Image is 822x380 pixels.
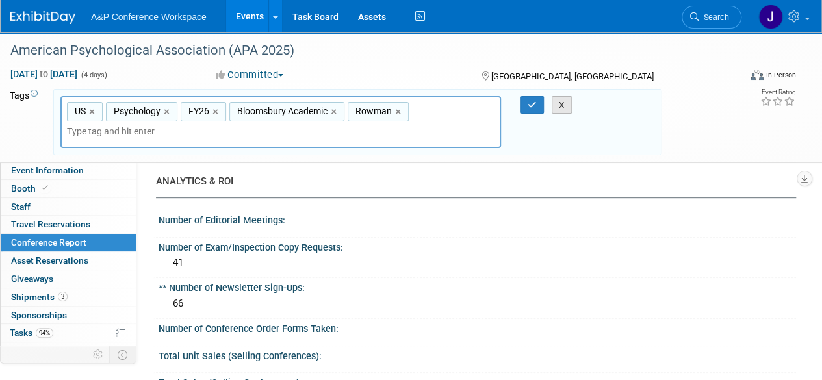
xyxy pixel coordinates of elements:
a: Booth [1,180,136,197]
div: Number of Conference Order Forms Taken: [159,319,796,335]
span: Travel Reservations [11,219,90,229]
span: to [38,69,50,79]
span: 94% [36,328,53,338]
span: FY26 [186,105,209,118]
img: Format-Inperson.png [751,70,764,80]
img: ExhibitDay [10,11,75,24]
div: 66 [168,294,786,314]
div: In-Person [765,70,796,80]
span: [GEOGRAPHIC_DATA], [GEOGRAPHIC_DATA] [491,71,653,81]
td: Tags [10,89,42,156]
div: Number of Exam/Inspection Copy Requests: [159,238,796,254]
span: Staff [11,201,31,212]
span: Bloomsbury Academic [235,105,328,118]
td: Personalize Event Tab Strip [87,346,110,363]
a: × [212,105,221,120]
span: Rowman [353,105,392,118]
span: Asset Reservations [11,255,88,266]
span: Tasks [10,327,53,338]
span: US [72,105,86,118]
a: × [395,105,404,120]
a: × [164,105,172,120]
div: Event Format [681,68,796,87]
div: ANALYTICS & ROI [156,175,786,188]
span: [DATE] [DATE] [10,68,78,80]
span: Psychology [111,105,161,118]
button: Committed [211,68,289,82]
div: Number of Editorial Meetings: [159,210,796,227]
td: Toggle Event Tabs [110,346,136,363]
a: × [331,105,339,120]
div: 41 [168,253,786,273]
a: Asset Reservations [1,252,136,270]
a: Sponsorships [1,307,136,324]
img: Jenna Steventon [758,5,783,29]
span: Search [699,12,729,22]
button: X [552,96,572,114]
span: Giveaways [11,273,53,284]
a: Giveaways [1,270,136,288]
a: × [89,105,97,120]
span: Playbook [11,346,49,356]
a: Conference Report [1,234,136,251]
div: ** Number of Newsletter Sign-Ups: [159,278,796,294]
span: Event Information [11,165,84,175]
a: Travel Reservations [1,216,136,233]
span: A&P Conference Workspace [91,12,207,22]
input: Type tag and hit enter [67,125,171,138]
a: Shipments3 [1,288,136,306]
span: (4 days) [80,71,107,79]
span: Shipments [11,292,68,302]
div: American Psychological Association (APA 2025) [6,39,729,62]
div: Event Rating [760,89,795,95]
span: Sponsorships [11,310,67,320]
a: Tasks94% [1,324,136,342]
div: Total Unit Sales (Selling Conferences): [159,346,796,362]
i: Booth reservation complete [42,184,48,192]
a: Search [682,6,741,29]
span: Booth [11,183,51,194]
a: Staff [1,198,136,216]
a: Playbook [1,342,136,360]
span: 3 [58,292,68,301]
a: Event Information [1,162,136,179]
span: Conference Report [11,237,86,247]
